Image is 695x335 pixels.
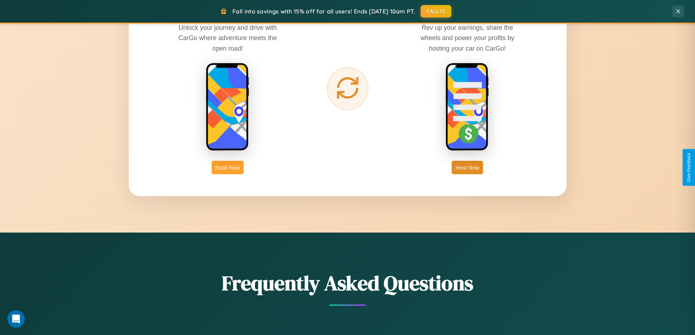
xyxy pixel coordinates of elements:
img: host phone [445,63,489,152]
p: Unlock your journey and drive with CarGo where adventure meets the open road! [173,23,282,53]
img: rent phone [206,63,250,152]
div: Give Feedback [686,153,691,182]
button: Host Now [452,161,483,174]
p: Rev up your earnings, share the wheels and power your profits by hosting your car on CarGo! [413,23,522,53]
div: Open Intercom Messenger [7,310,25,328]
span: Fall into savings with 15% off for all users! Ends [DATE] 10am PT. [232,8,415,15]
h2: Frequently Asked Questions [129,269,567,297]
button: FALL15 [421,5,451,17]
button: Book Now [212,161,244,174]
